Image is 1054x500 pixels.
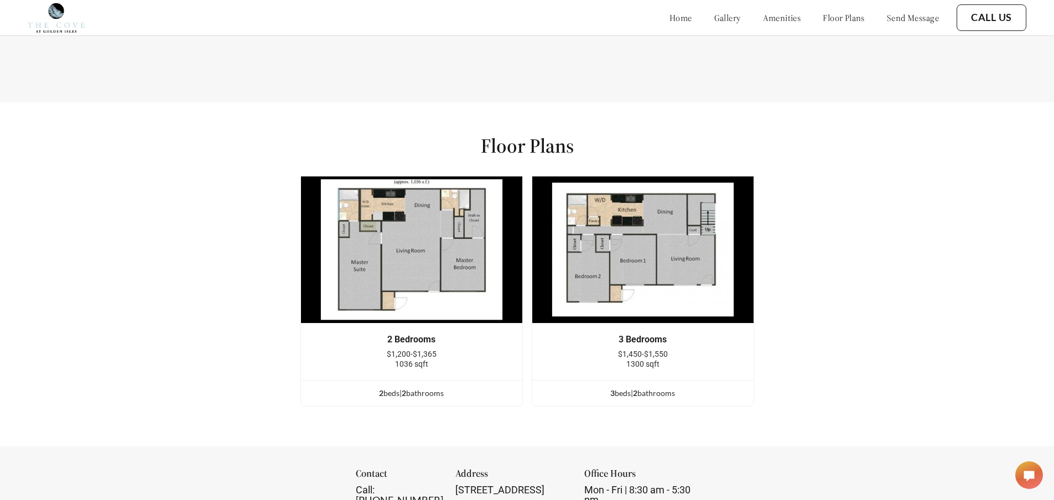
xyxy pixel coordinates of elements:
span: 1300 sqft [626,360,660,368]
div: Address [455,468,570,485]
a: gallery [714,12,741,23]
h1: Floor Plans [481,133,574,158]
div: 3 Bedrooms [549,335,737,345]
div: bed s | bathroom s [301,387,522,399]
div: [STREET_ADDRESS] [455,485,570,495]
div: bed s | bathroom s [532,387,754,399]
img: example [532,176,754,324]
a: send message [887,12,939,23]
span: 1036 sqft [395,360,428,368]
span: Call: [356,484,375,496]
span: 3 [610,388,615,398]
a: home [669,12,692,23]
span: 2 [402,388,406,398]
span: $1,450-$1,550 [618,350,668,358]
div: 2 Bedrooms [318,335,506,345]
div: Office Hours [584,468,699,485]
span: 2 [379,388,383,398]
img: cove_at_golden_isles_logo.png [28,3,85,33]
a: floor plans [823,12,865,23]
a: Call Us [971,12,1012,24]
span: 2 [633,388,637,398]
a: amenities [763,12,801,23]
span: $1,200-$1,365 [387,350,437,358]
img: example [300,176,523,324]
button: Call Us [957,4,1026,31]
div: Contact [356,468,442,485]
